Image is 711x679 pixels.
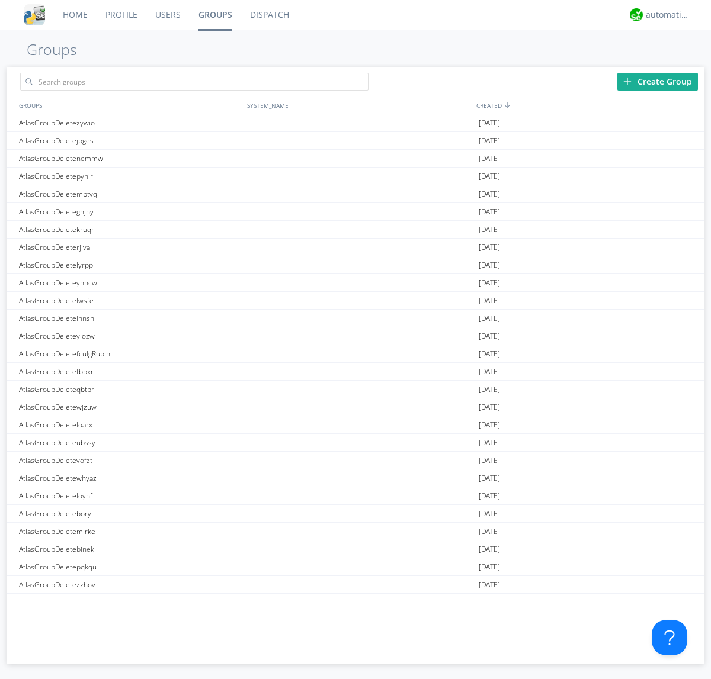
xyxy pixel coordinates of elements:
[16,221,244,238] div: AtlasGroupDeletekruqr
[479,274,500,292] span: [DATE]
[479,327,500,345] span: [DATE]
[7,185,704,203] a: AtlasGroupDeletembtvq[DATE]
[479,558,500,576] span: [DATE]
[7,594,704,612] a: AtlasGroupDeleteoquyw[DATE]
[16,96,241,114] div: GROUPS
[7,540,704,558] a: AtlasGroupDeletebinek[DATE]
[7,256,704,274] a: AtlasGroupDeletelyrpp[DATE]
[7,576,704,594] a: AtlasGroupDeletezzhov[DATE]
[7,416,704,434] a: AtlasGroupDeleteloarx[DATE]
[16,381,244,398] div: AtlasGroupDeleteqbtpr
[16,398,244,416] div: AtlasGroupDeletewjzuw
[479,310,500,327] span: [DATE]
[16,256,244,273] div: AtlasGroupDeletelyrpp
[24,4,45,25] img: cddb5a64eb264b2086981ab96f4c1ba7
[7,558,704,576] a: AtlasGroupDeletepqkqu[DATE]
[16,345,244,362] div: AtlasGroupDeletefculgRubin
[479,292,500,310] span: [DATE]
[479,469,500,487] span: [DATE]
[630,8,643,21] img: d2d01cd9b4174d08988066c6d424eccd
[7,523,704,540] a: AtlasGroupDeletemlrke[DATE]
[479,185,500,203] span: [DATE]
[652,620,687,655] iframe: Toggle Customer Support
[479,168,500,185] span: [DATE]
[16,292,244,309] div: AtlasGroupDeletelwsfe
[479,256,500,274] span: [DATE]
[479,132,500,150] span: [DATE]
[7,150,704,168] a: AtlasGroupDeletenemmw[DATE]
[479,416,500,434] span: [DATE]
[479,594,500,612] span: [DATE]
[623,77,632,85] img: plus.svg
[7,168,704,185] a: AtlasGroupDeletepynir[DATE]
[16,576,244,593] div: AtlasGroupDeletezzhov
[16,523,244,540] div: AtlasGroupDeletemlrke
[16,310,244,327] div: AtlasGroupDeletelnnsn
[16,505,244,522] div: AtlasGroupDeleteboryt
[7,381,704,398] a: AtlasGroupDeleteqbtpr[DATE]
[479,576,500,594] span: [DATE]
[479,114,500,132] span: [DATE]
[244,96,473,114] div: SYSTEM_NAME
[479,150,500,168] span: [DATE]
[479,381,500,398] span: [DATE]
[16,558,244,575] div: AtlasGroupDeletepqkqu
[20,73,369,91] input: Search groups
[7,239,704,256] a: AtlasGroupDeleterjiva[DATE]
[7,505,704,523] a: AtlasGroupDeleteboryt[DATE]
[479,540,500,558] span: [DATE]
[16,434,244,451] div: AtlasGroupDeleteubssy
[7,363,704,381] a: AtlasGroupDeletefbpxr[DATE]
[16,452,244,469] div: AtlasGroupDeletevofzt
[617,73,698,91] div: Create Group
[16,487,244,504] div: AtlasGroupDeleteloyhf
[7,487,704,505] a: AtlasGroupDeleteloyhf[DATE]
[16,203,244,220] div: AtlasGroupDeletegnjhy
[16,185,244,202] div: AtlasGroupDeletembtvq
[7,310,704,327] a: AtlasGroupDeletelnnsn[DATE]
[16,416,244,433] div: AtlasGroupDeleteloarx
[646,9,690,21] div: automation+atlas
[479,345,500,363] span: [DATE]
[479,434,500,452] span: [DATE]
[479,221,500,239] span: [DATE]
[7,452,704,469] a: AtlasGroupDeletevofzt[DATE]
[7,292,704,310] a: AtlasGroupDeletelwsfe[DATE]
[16,114,244,131] div: AtlasGroupDeletezywio
[7,469,704,487] a: AtlasGroupDeletewhyaz[DATE]
[7,203,704,221] a: AtlasGroupDeletegnjhy[DATE]
[16,363,244,380] div: AtlasGroupDeletefbpxr
[7,221,704,239] a: AtlasGroupDeletekruqr[DATE]
[479,487,500,505] span: [DATE]
[479,398,500,416] span: [DATE]
[16,132,244,149] div: AtlasGroupDeletejbges
[7,132,704,150] a: AtlasGroupDeletejbges[DATE]
[7,434,704,452] a: AtlasGroupDeleteubssy[DATE]
[7,327,704,345] a: AtlasGroupDeleteyiozw[DATE]
[16,239,244,256] div: AtlasGroupDeleterjiva
[16,168,244,185] div: AtlasGroupDeletepynir
[16,594,244,611] div: AtlasGroupDeleteoquyw
[473,96,704,114] div: CREATED
[7,274,704,292] a: AtlasGroupDeleteynncw[DATE]
[479,505,500,523] span: [DATE]
[16,327,244,345] div: AtlasGroupDeleteyiozw
[16,274,244,291] div: AtlasGroupDeleteynncw
[479,523,500,540] span: [DATE]
[16,469,244,487] div: AtlasGroupDeletewhyaz
[16,150,244,167] div: AtlasGroupDeletenemmw
[479,363,500,381] span: [DATE]
[479,452,500,469] span: [DATE]
[7,345,704,363] a: AtlasGroupDeletefculgRubin[DATE]
[7,398,704,416] a: AtlasGroupDeletewjzuw[DATE]
[479,203,500,221] span: [DATE]
[479,239,500,256] span: [DATE]
[16,540,244,558] div: AtlasGroupDeletebinek
[7,114,704,132] a: AtlasGroupDeletezywio[DATE]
